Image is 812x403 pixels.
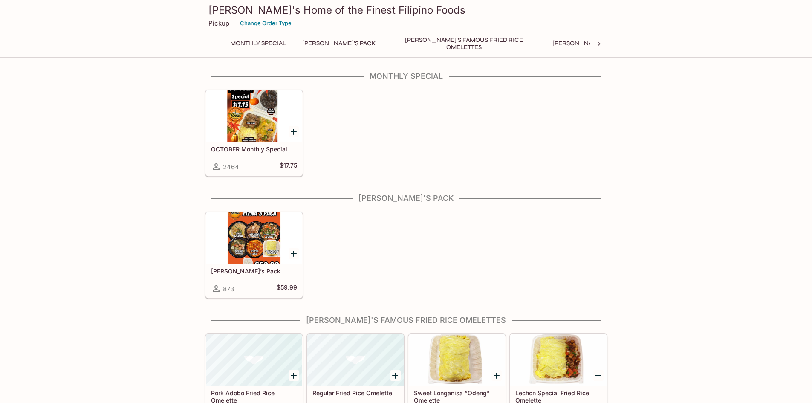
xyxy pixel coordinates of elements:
button: Add Elena’s Pack [289,248,299,259]
button: Add Sweet Longanisa “Odeng” Omelette [491,370,502,381]
h3: [PERSON_NAME]'s Home of the Finest Filipino Foods [208,3,604,17]
p: Pickup [208,19,229,27]
div: OCTOBER Monthly Special [206,90,302,142]
button: Monthly Special [225,38,291,49]
button: Change Order Type [236,17,295,30]
button: [PERSON_NAME]'s Famous Fried Rice Omelettes [387,38,541,49]
span: 873 [223,285,234,293]
h4: [PERSON_NAME]'s Famous Fried Rice Omelettes [205,316,607,325]
div: Pork Adobo Fried Rice Omelette [206,334,302,386]
h5: Regular Fried Rice Omelette [312,389,399,397]
h4: Monthly Special [205,72,607,81]
div: Regular Fried Rice Omelette [307,334,404,386]
div: Elena’s Pack [206,212,302,264]
button: Add Pork Adobo Fried Rice Omelette [289,370,299,381]
button: [PERSON_NAME]'s Mixed Plates [548,38,656,49]
button: [PERSON_NAME]'s Pack [298,38,381,49]
div: Sweet Longanisa “Odeng” Omelette [409,334,505,386]
h4: [PERSON_NAME]'s Pack [205,194,607,203]
a: [PERSON_NAME]’s Pack873$59.99 [205,212,303,298]
button: Add OCTOBER Monthly Special [289,126,299,137]
span: 2464 [223,163,239,171]
h5: $17.75 [280,162,297,172]
h5: OCTOBER Monthly Special [211,145,297,153]
button: Add Regular Fried Rice Omelette [390,370,401,381]
h5: $59.99 [277,284,297,294]
h5: [PERSON_NAME]’s Pack [211,267,297,275]
div: Lechon Special Fried Rice Omelette [510,334,607,386]
button: Add Lechon Special Fried Rice Omelette [593,370,604,381]
a: OCTOBER Monthly Special2464$17.75 [205,90,303,176]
